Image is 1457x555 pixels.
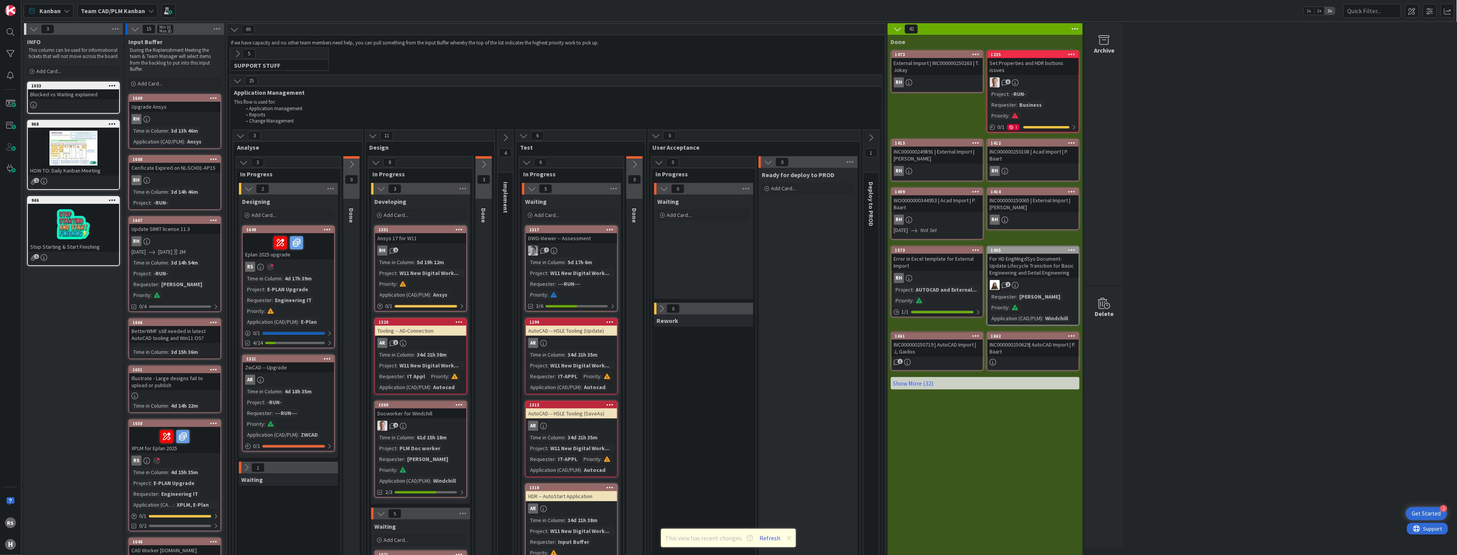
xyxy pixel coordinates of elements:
[264,307,265,315] span: :
[243,328,334,338] div: 0/1
[1006,79,1011,84] span: 8
[990,215,1000,225] div: RH
[375,226,466,243] div: 1351Ansys 17 for W11
[374,318,467,394] a: 1320Tooling -- AD-ConnectionARTime in Column:34d 21h 38mProject:W11 New Digital Work...Requester:...
[448,372,449,381] span: :
[1007,124,1020,130] div: 1
[131,236,142,246] div: RH
[169,126,200,135] div: 3d 13h 46m
[34,178,39,183] span: 1
[159,280,204,289] div: [PERSON_NAME]
[430,290,431,299] span: :
[264,285,265,294] span: :
[892,273,983,283] div: RH
[375,226,466,233] div: 1351
[528,246,538,256] img: AV
[158,280,159,289] span: :
[129,156,220,173] div: 1668Cerificate Expired on NL-SCH01-AP15
[414,350,415,359] span: :
[27,196,120,266] a: 946Stop Starting & Start Finishing
[245,375,255,385] div: AR
[1018,101,1044,109] div: Business
[528,280,555,288] div: Requester
[1009,111,1010,120] span: :
[526,319,617,326] div: 1299
[129,95,220,112] div: 1669Upgrade Ansys
[892,333,983,340] div: 1661
[282,274,283,283] span: :
[528,338,538,348] div: AR
[377,383,430,391] div: Application (CAD/PLM)
[528,372,555,381] div: Requester
[894,215,904,225] div: RH
[245,274,282,283] div: Time in Column
[895,52,983,57] div: 1473
[28,166,119,176] div: HOW TO: Daily Kanban Meeting
[16,1,35,10] span: Support
[28,82,119,89] div: 1033
[129,366,220,390] div: 1651Illustrate - Large designs fail to upload or publish
[526,338,617,348] div: AR
[398,361,461,370] div: W11 New Digital Work...
[988,247,1079,254] div: 1465
[129,326,220,343] div: BetterWMF still needed in latest AutoCAD tooling and Win11 OS?
[242,355,335,452] a: 1321ZwCAD -- UpgradeARTime in Column:4d 18h 35mProject:-RUN-Requester:---RUN---Priority:Applicati...
[548,269,611,277] div: W11 New Digital Work...
[379,227,466,232] div: 1351
[1042,314,1044,323] span: :
[566,350,599,359] div: 34d 21h 35m
[245,262,255,272] div: RS
[243,362,334,372] div: ZwCAD -- Upgrade
[991,248,1079,253] div: 1465
[892,254,983,271] div: Error in Excel template for External Import
[27,120,120,190] a: 968HOW TO: Daily Kanban Meeting
[988,77,1079,87] div: BO
[991,333,1079,339] div: 1662
[396,280,398,288] span: :
[895,189,983,195] div: 1409
[998,123,1005,131] span: 0 / 1
[892,340,983,357] div: INC000000250719 | AutoCAD Import | J, Gaidos
[528,361,547,370] div: Project
[129,217,220,224] div: 1667
[526,246,617,256] div: AV
[129,114,220,124] div: RH
[988,51,1079,58] div: 1235
[377,361,396,370] div: Project
[246,227,334,232] div: 1649
[185,137,203,146] div: Ansys
[894,226,908,234] span: [DATE]
[1343,4,1401,18] input: Quick Filter...
[667,212,691,219] span: Add Card...
[243,355,334,362] div: 1321
[892,333,983,357] div: 1661INC000000250719 | AutoCAD Import | J, Gaidos
[894,285,913,294] div: Project
[28,197,119,204] div: 946
[251,212,276,219] span: Add Card...
[430,383,431,391] span: :
[5,5,16,16] img: Visit kanbanzone.com
[169,188,200,196] div: 3d 14h 46m
[987,246,1080,326] a: 1465For HD EngMngdSys Document- Update Lifecycle Transition for Basic Engineering and Detail Engi...
[245,307,264,315] div: Priority
[131,269,150,278] div: Project
[169,258,200,267] div: 3d 14h 54m
[184,137,185,146] span: :
[246,356,334,362] div: 1321
[894,77,904,87] div: RH
[129,95,220,102] div: 1669
[913,296,914,305] span: :
[242,225,335,348] a: 1649Eplan 2025 upgradeRSTime in Column:4d 17h 39mProject:E-PLAN UpgradeRequester:Engineering ITPr...
[384,212,408,219] span: Add Card...
[526,226,617,243] div: 1317DWG-Viewer -- Assessment
[128,94,221,149] a: 1669Upgrade AnsysRHTime in Column:3d 13h 46mApplication (CAD/PLM):Ansys
[526,233,617,243] div: DWG-Viewer -- Assessment
[548,361,611,370] div: W11 New Digital Work...
[894,296,913,305] div: Priority
[891,50,984,93] a: 1473External Import | INC000000250263 | T. JokayRH
[375,246,466,256] div: RH
[547,290,548,299] span: :
[150,269,152,278] span: :
[988,188,1079,212] div: 1414INC000000250065 | External Import | [PERSON_NAME]
[565,350,566,359] span: :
